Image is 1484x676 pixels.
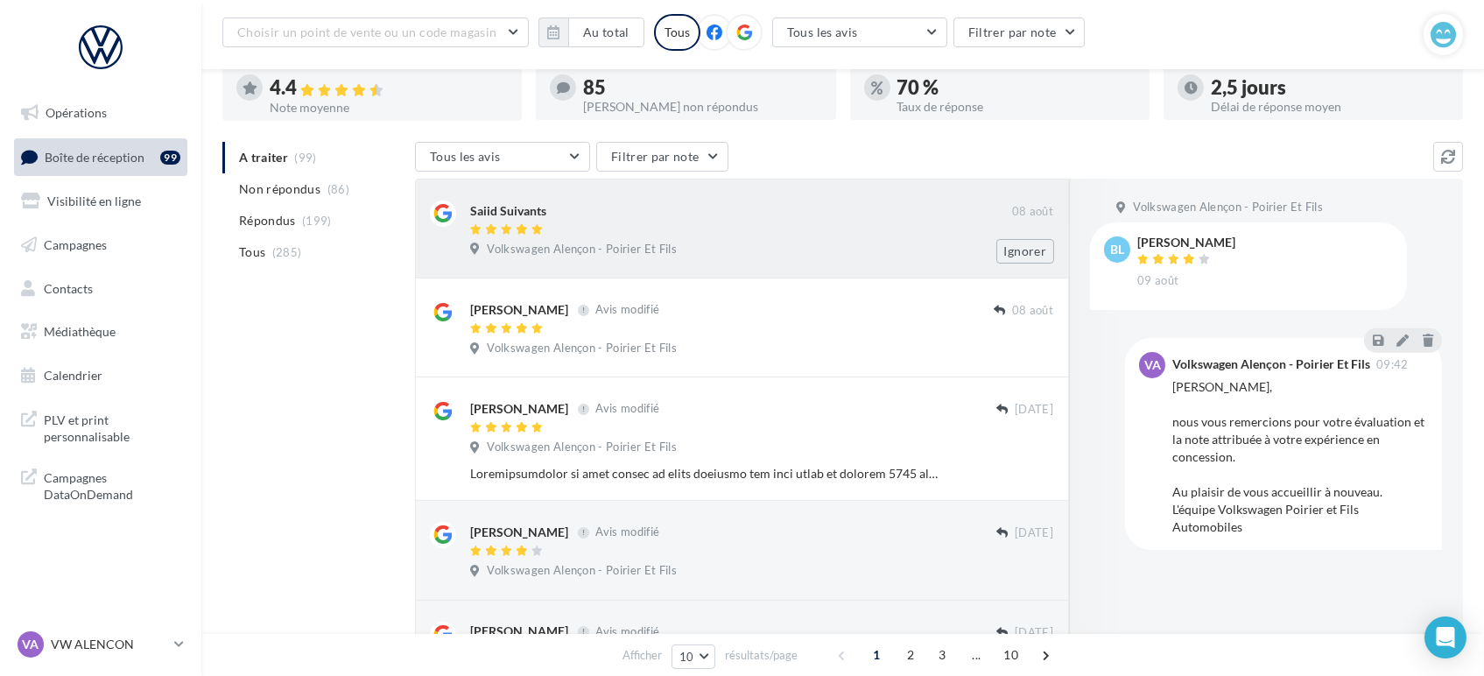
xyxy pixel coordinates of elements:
span: ... [962,641,990,669]
span: 1 [862,641,890,669]
button: Filtrer par note [953,18,1086,47]
a: Calendrier [11,357,191,394]
div: 2,5 jours [1211,78,1449,97]
button: Choisir un point de vente ou un code magasin [222,18,529,47]
span: Tous [239,243,265,261]
button: Au total [538,18,644,47]
a: Visibilité en ligne [11,183,191,220]
button: Ignorer [996,561,1054,586]
div: 99 [160,151,180,165]
span: 2 [897,641,925,669]
div: Taux de réponse [897,101,1136,113]
div: [PERSON_NAME] non répondus [583,101,821,113]
span: Volkswagen Alençon - Poirier Et Fils [487,341,677,356]
a: Médiathèque [11,313,191,350]
span: 09:42 [1376,359,1409,370]
span: Non répondus [239,180,320,198]
div: [PERSON_NAME] [470,524,568,541]
div: Tous [654,14,700,51]
div: Saiid Suivants [470,202,546,220]
button: Au total [568,18,644,47]
button: Ignorer [996,338,1054,363]
div: Loremipsumdolor si amet consec ad elits doeiusmo tem inci utlab et dolorem 5745 aliq 2 enimadm Ve... [470,465,939,482]
div: [PERSON_NAME] [470,301,568,319]
a: Contacts [11,271,191,307]
span: Volkswagen Alençon - Poirier Et Fils [487,440,677,455]
span: Médiathèque [44,324,116,339]
p: VW ALENCON [51,636,167,653]
span: résultats/page [725,647,798,664]
span: Volkswagen Alençon - Poirier Et Fils [487,563,677,579]
span: Tous les avis [430,149,501,164]
div: 4.4 [270,78,508,98]
span: Tous les avis [787,25,858,39]
span: Visibilité en ligne [47,194,141,208]
span: VA [1144,356,1161,374]
span: [DATE] [1015,625,1053,641]
span: 3 [928,641,956,669]
span: Boîte de réception [45,149,144,164]
span: [DATE] [1015,402,1053,418]
div: Note moyenne [270,102,508,114]
div: Open Intercom Messenger [1424,616,1466,658]
button: Tous les avis [415,142,590,172]
span: Campagnes [44,237,107,252]
span: PLV et print personnalisable [44,408,180,446]
span: VA [23,636,39,653]
span: 09 août [1137,273,1178,289]
div: [PERSON_NAME] [470,400,568,418]
a: PLV et print personnalisable [11,401,191,453]
button: 10 [672,644,716,669]
span: 08 août [1012,204,1053,220]
a: Opérations [11,95,191,131]
a: Campagnes DataOnDemand [11,459,191,511]
a: VA VW ALENCON [14,628,187,661]
div: Délai de réponse moyen [1211,101,1449,113]
div: [PERSON_NAME] [470,623,568,640]
span: Volkswagen Alençon - Poirier Et Fils [1133,200,1323,215]
button: Tous les avis [772,18,947,47]
span: 10 [679,650,694,664]
span: (285) [272,245,302,259]
span: 08 août [1012,303,1053,319]
span: Calendrier [44,368,102,383]
span: Afficher [622,647,662,664]
div: 70 % [897,78,1136,97]
a: Boîte de réception99 [11,138,191,176]
span: Avis modifié [595,525,659,539]
span: Campagnes DataOnDemand [44,466,180,503]
span: Volkswagen Alençon - Poirier Et Fils [487,242,677,257]
span: Avis modifié [595,303,659,317]
span: Contacts [44,280,93,295]
span: Répondus [239,212,296,229]
button: Ignorer [996,239,1054,264]
span: Opérations [46,105,107,120]
span: (86) [327,182,349,196]
span: Avis modifié [595,402,659,416]
span: [DATE] [1015,525,1053,541]
div: [PERSON_NAME] [1137,236,1235,249]
div: 85 [583,78,821,97]
a: Campagnes [11,227,191,264]
button: Filtrer par note [596,142,728,172]
div: [PERSON_NAME], nous vous remercions pour votre évaluation et la note attribuée à votre expérience... [1172,378,1428,536]
span: bl [1110,241,1124,258]
span: (199) [302,214,332,228]
span: Choisir un point de vente ou un code magasin [237,25,496,39]
span: 10 [996,641,1025,669]
div: Volkswagen Alençon - Poirier Et Fils [1172,358,1370,370]
button: Ignorer [995,461,1053,486]
span: Avis modifié [595,624,659,638]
